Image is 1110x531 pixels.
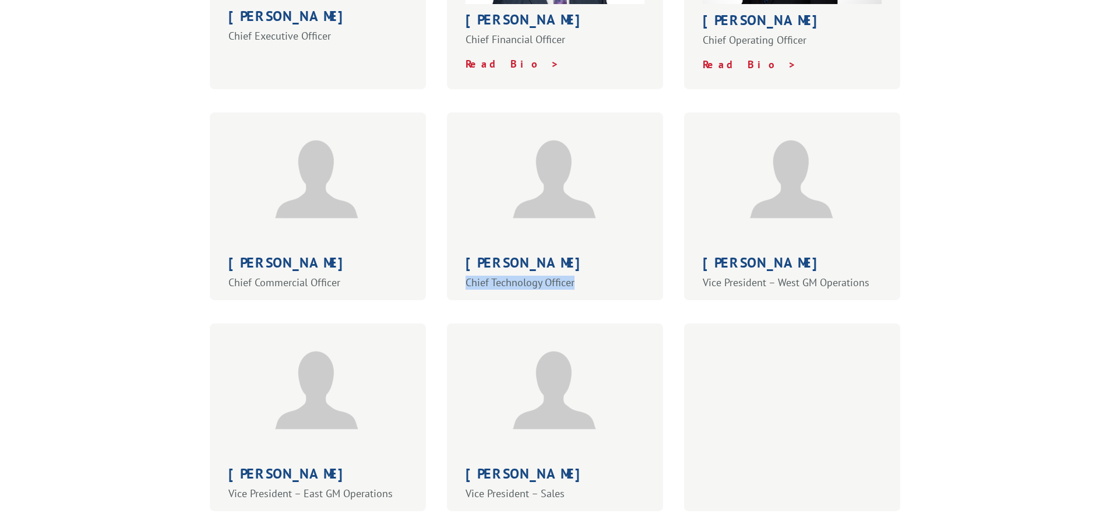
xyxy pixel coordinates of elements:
[703,33,882,58] p: Chief Operating Officer
[510,131,598,219] img: placeholder-person
[228,29,408,43] p: Chief Executive Officer
[273,131,360,219] img: placeholder-person
[466,33,645,57] p: Chief Financial Officer
[273,342,360,430] img: placeholder-person
[466,57,559,71] a: Read Bio >
[703,276,882,290] p: Vice President – West GM Operations
[228,9,408,29] h1: [PERSON_NAME]
[466,13,645,33] h1: [PERSON_NAME]
[228,256,408,276] h1: [PERSON_NAME]
[228,276,408,290] p: Chief Commercial Officer
[703,11,827,29] strong: [PERSON_NAME]
[748,131,835,219] img: placeholder-person
[466,465,590,483] strong: [PERSON_NAME]
[228,467,408,487] h1: [PERSON_NAME]
[703,58,797,71] a: Read Bio >
[703,254,827,272] strong: [PERSON_NAME]
[466,276,645,290] p: Chief Technology Officer
[466,487,645,501] p: Vice President – Sales
[510,342,598,430] img: placeholder-person
[466,256,645,276] h1: [PERSON_NAME]
[228,487,408,501] p: Vice President – East GM Operations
